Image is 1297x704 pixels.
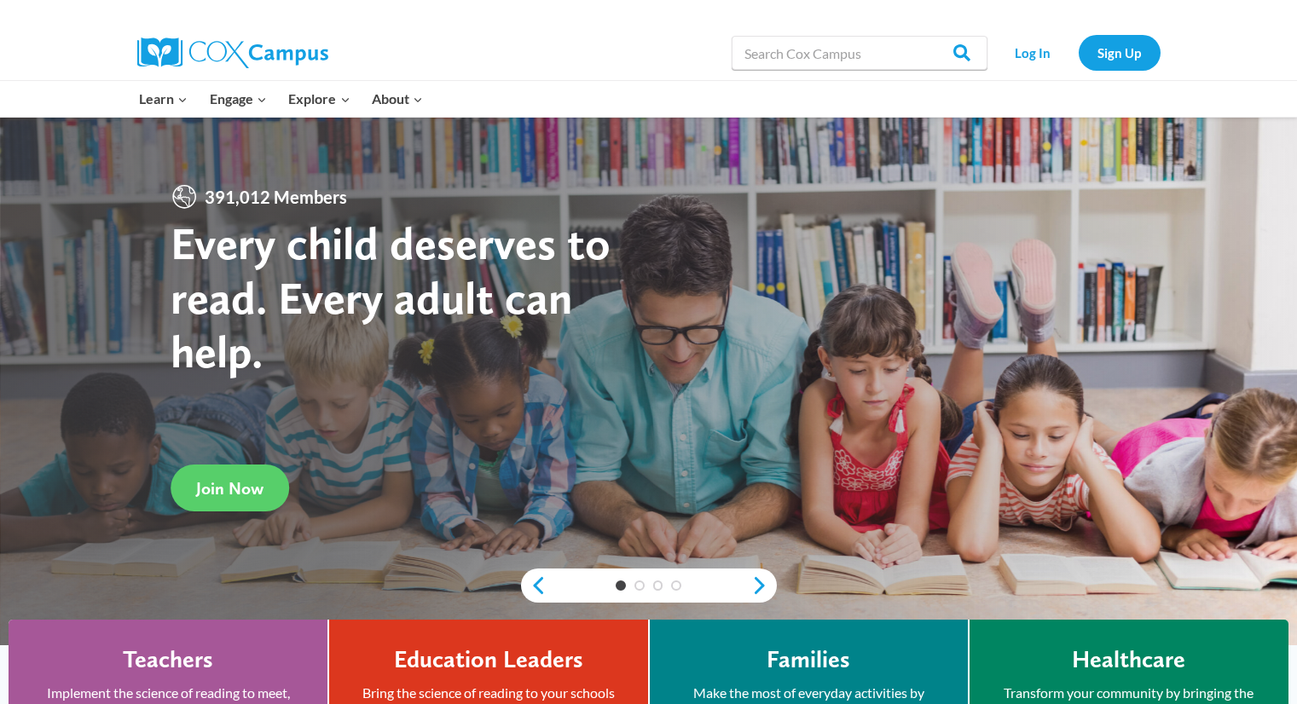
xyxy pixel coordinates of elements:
span: 391,012 Members [198,183,354,211]
a: next [751,575,777,596]
span: Learn [139,88,188,110]
h4: Education Leaders [394,645,583,674]
nav: Secondary Navigation [996,35,1161,70]
a: 4 [671,580,681,591]
a: 1 [616,580,626,591]
span: About [372,88,423,110]
a: Sign Up [1079,35,1161,70]
h4: Teachers [123,645,213,674]
nav: Primary Navigation [129,81,434,117]
a: Log In [996,35,1070,70]
a: 3 [653,580,663,591]
span: Explore [288,88,350,110]
img: Cox Campus [137,38,328,68]
h4: Healthcare [1072,645,1185,674]
a: 2 [634,580,645,591]
strong: Every child deserves to read. Every adult can help. [171,216,611,378]
span: Engage [210,88,267,110]
a: Join Now [171,465,289,511]
a: previous [521,575,547,596]
h4: Families [767,645,850,674]
span: Join Now [196,478,263,499]
div: content slider buttons [521,568,777,603]
input: Search Cox Campus [732,36,987,70]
